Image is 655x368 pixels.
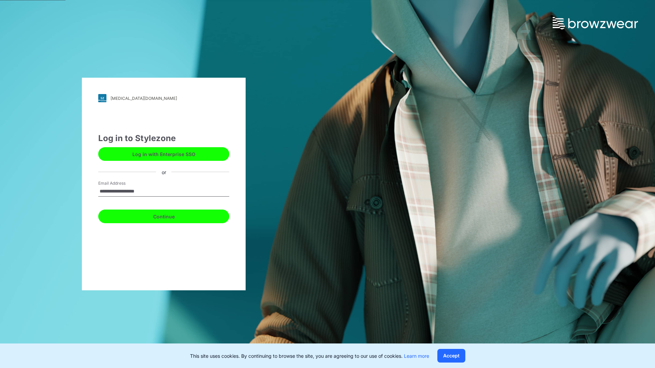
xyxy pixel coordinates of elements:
div: Log in to Stylezone [98,132,229,144]
a: [MEDICAL_DATA][DOMAIN_NAME] [98,94,229,102]
a: Learn more [404,353,429,359]
img: browzwear-logo.73288ffb.svg [553,17,638,29]
button: Continue [98,210,229,223]
button: Log in with Enterprise SSO [98,147,229,161]
div: [MEDICAL_DATA][DOMAIN_NAME] [111,96,177,101]
p: This site uses cookies. By continuing to browse the site, you are agreeing to our use of cookies. [190,352,429,359]
label: Email Address [98,180,146,186]
img: svg+xml;base64,PHN2ZyB3aWR0aD0iMjgiIGhlaWdodD0iMjgiIHZpZXdCb3g9IjAgMCAyOCAyOCIgZmlsbD0ibm9uZSIgeG... [98,94,106,102]
button: Accept [437,349,465,363]
div: or [156,168,172,175]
